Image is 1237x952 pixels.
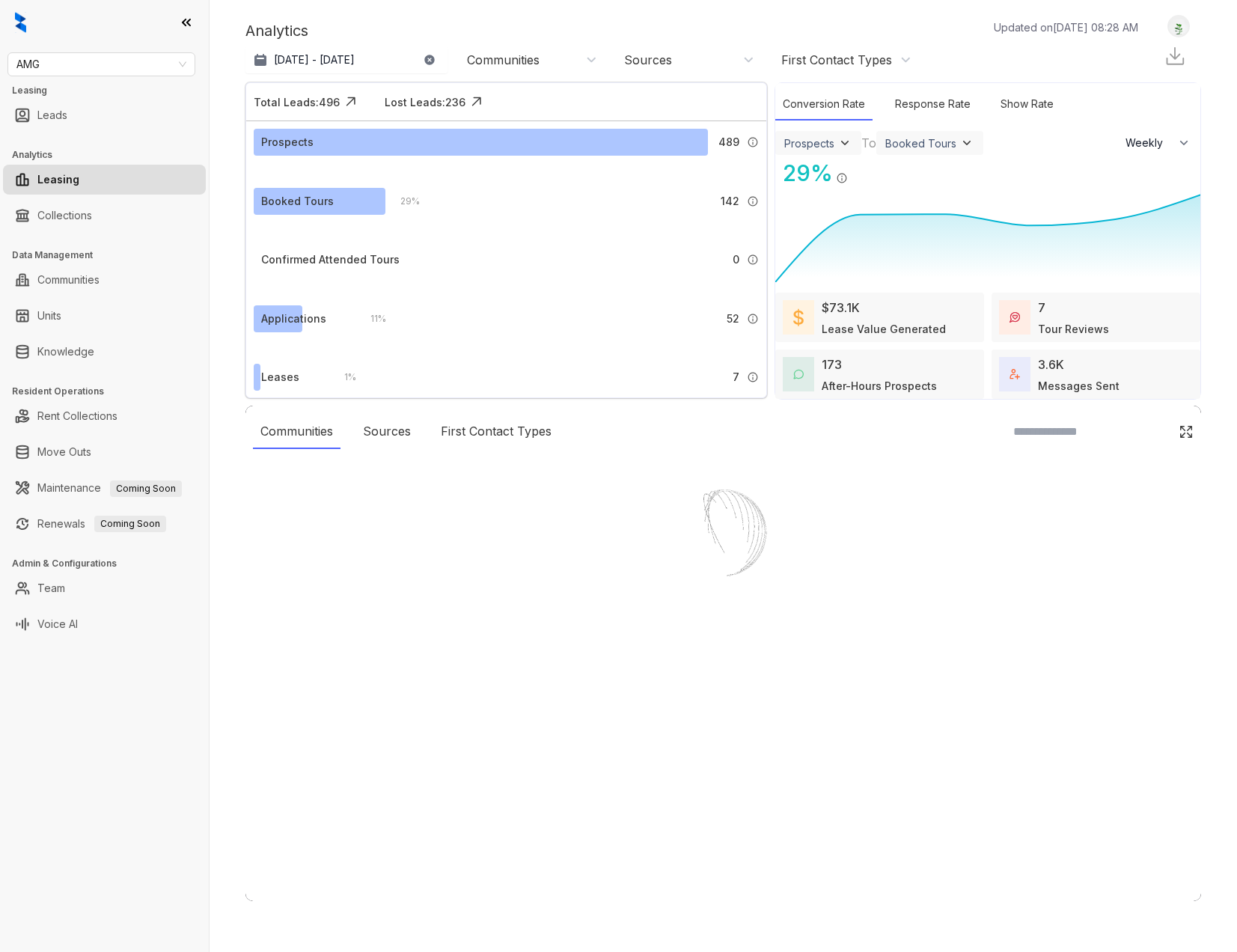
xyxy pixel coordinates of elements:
[3,509,206,539] li: Renewals
[37,337,94,367] a: Knowledge
[355,311,386,327] div: 11 %
[37,609,78,639] a: Voice AI
[1010,312,1020,323] img: TourReviews
[993,88,1061,120] div: Show Rate
[355,415,418,449] div: Sources
[253,415,340,449] div: Communities
[3,201,206,231] li: Collections
[94,516,166,532] span: Coming Soon
[37,201,92,231] a: Collections
[747,195,759,207] img: Info
[245,46,448,73] button: [DATE] - [DATE]
[1038,356,1064,373] div: 3.6K
[3,401,206,431] li: Rent Collections
[1038,321,1109,337] div: Tour Reviews
[3,473,206,503] li: Maintenance
[733,251,739,268] span: 0
[747,136,759,148] img: Info
[1038,299,1045,317] div: 7
[465,91,488,113] img: Click Icon
[254,94,340,110] div: Total Leads: 496
[885,137,956,150] div: Booked Tours
[12,385,209,398] h3: Resident Operations
[385,94,465,110] div: Lost Leads: 236
[3,265,206,295] li: Communities
[37,265,100,295] a: Communities
[37,165,79,195] a: Leasing
[3,609,206,639] li: Voice AI
[261,251,400,268] div: Confirmed Attended Tours
[1010,369,1020,379] img: TotalFum
[959,135,974,150] img: ViewFilterArrow
[37,301,61,331] a: Units
[747,313,759,325] img: Info
[718,134,739,150] span: 489
[274,52,355,67] p: [DATE] - [DATE]
[329,369,356,385] div: 1 %
[793,308,804,326] img: LeaseValue
[775,88,873,120] div: Conversion Rate
[12,84,209,97] h3: Leasing
[261,369,299,385] div: Leases
[697,608,750,623] div: Loading...
[467,52,540,68] div: Communities
[747,371,759,383] img: Info
[3,437,206,467] li: Move Outs
[822,378,937,394] div: After-Hours Prospects
[340,91,362,113] img: Click Icon
[12,148,209,162] h3: Analytics
[261,311,326,327] div: Applications
[12,248,209,262] h3: Data Management
[994,19,1138,35] p: Updated on [DATE] 08:28 AM
[1179,424,1194,439] img: Click Icon
[1168,19,1189,34] img: UserAvatar
[12,557,209,570] h3: Admin & Configurations
[848,159,870,181] img: Click Icon
[1117,129,1200,156] button: Weekly
[836,172,848,184] img: Info
[822,356,842,373] div: 173
[3,301,206,331] li: Units
[721,193,739,210] span: 142
[727,311,739,327] span: 52
[784,137,834,150] div: Prospects
[1125,135,1171,150] span: Weekly
[261,193,334,210] div: Booked Tours
[37,509,166,539] a: RenewalsComing Soon
[747,254,759,266] img: Info
[37,573,65,603] a: Team
[775,156,833,190] div: 29 %
[624,52,672,68] div: Sources
[110,480,182,497] span: Coming Soon
[16,53,186,76] span: AMG
[385,193,420,210] div: 29 %
[733,369,739,385] span: 7
[861,134,876,152] div: To
[261,134,314,150] div: Prospects
[837,135,852,150] img: ViewFilterArrow
[3,100,206,130] li: Leads
[793,369,804,380] img: AfterHoursConversations
[822,321,946,337] div: Lease Value Generated
[245,19,308,42] p: Analytics
[37,100,67,130] a: Leads
[649,458,798,608] img: Loader
[888,88,978,120] div: Response Rate
[37,401,117,431] a: Rent Collections
[3,165,206,195] li: Leasing
[37,437,91,467] a: Move Outs
[15,12,26,33] img: logo
[433,415,559,449] div: First Contact Types
[781,52,892,68] div: First Contact Types
[1038,378,1120,394] div: Messages Sent
[3,337,206,367] li: Knowledge
[1147,425,1160,438] img: SearchIcon
[822,299,860,317] div: $73.1K
[3,573,206,603] li: Team
[1164,45,1186,67] img: Download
